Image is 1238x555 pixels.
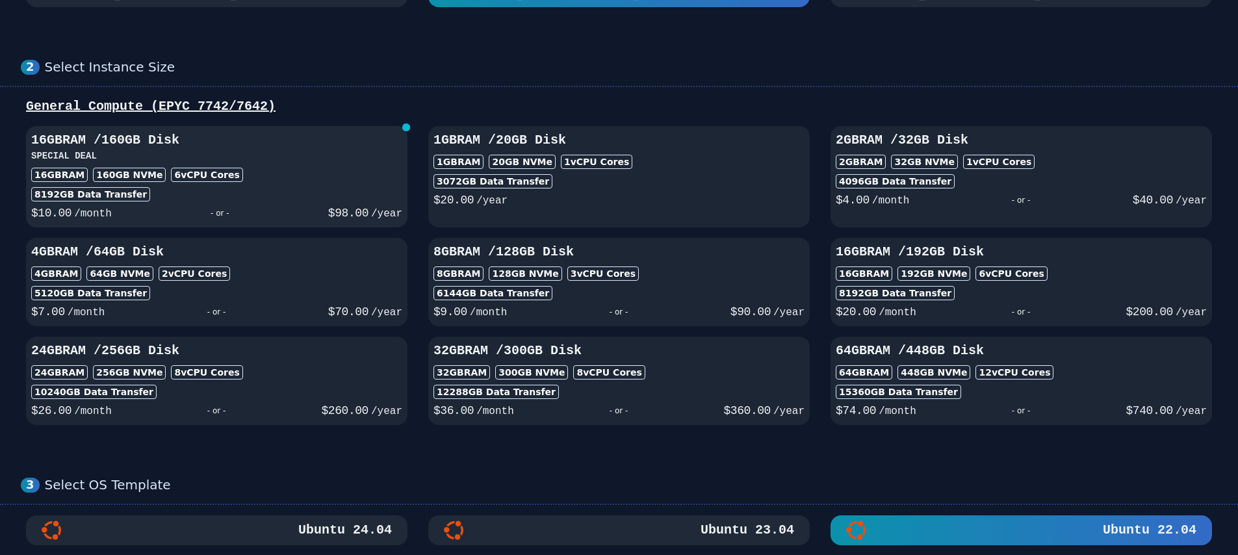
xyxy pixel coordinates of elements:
div: 20 GB NVMe [489,155,556,169]
span: $ 36.00 [433,404,474,417]
h3: 24GB RAM / 256 GB Disk [31,342,402,360]
div: - or - [514,402,724,420]
div: 8GB RAM [433,266,484,281]
div: 1 vCPU Cores [561,155,632,169]
div: - or - [112,402,322,420]
h3: 16GB RAM / 160 GB Disk [31,131,402,149]
span: $ 200.00 [1126,305,1173,318]
div: 12288 GB Data Transfer [433,385,559,399]
div: 2 vCPU Cores [159,266,230,281]
div: 300 GB NVMe [495,365,568,380]
h3: 16GB RAM / 192 GB Disk [836,243,1207,261]
button: 32GBRAM /300GB Disk32GBRAM300GB NVMe8vCPU Cores12288GB Data Transfer$36.00/month- or -$360.00/year [428,337,810,425]
div: Select OS Template [45,477,1217,493]
button: 4GBRAM /64GB Disk4GBRAM64GB NVMe2vCPU Cores5120GB Data Transfer$7.00/month- or -$70.00/year [26,238,407,326]
h3: 4GB RAM / 64 GB Disk [31,243,402,261]
div: 6 vCPU Cores [171,168,242,182]
span: $ 740.00 [1126,404,1173,417]
button: 24GBRAM /256GB Disk24GBRAM256GB NVMe8vCPU Cores10240GB Data Transfer$26.00/month- or -$260.00/year [26,337,407,425]
span: /year [371,208,402,220]
span: /year [1176,307,1207,318]
div: - or - [112,204,328,222]
span: /year [371,406,402,417]
span: /month [68,307,105,318]
div: Select Instance Size [45,59,1217,75]
button: Ubuntu 22.04Ubuntu 22.04 [831,515,1212,545]
button: 64GBRAM /448GB Disk64GBRAM448GB NVMe12vCPU Cores15360GB Data Transfer$74.00/month- or -$740.00/year [831,337,1212,425]
span: $ 20.00 [836,305,876,318]
div: 5120 GB Data Transfer [31,286,150,300]
span: /year [1176,195,1207,207]
div: - or - [507,303,730,321]
div: 64GB RAM [836,365,892,380]
span: /year [1176,406,1207,417]
div: 3072 GB Data Transfer [433,174,552,188]
span: $ 90.00 [730,305,771,318]
div: 1GB RAM [433,155,484,169]
div: 16GB RAM [836,266,892,281]
span: /year [773,406,805,417]
span: $ 70.00 [328,305,368,318]
div: 8 vCPU Cores [573,365,645,380]
div: - or - [916,402,1126,420]
span: $ 98.00 [328,207,368,220]
span: $ 26.00 [31,404,71,417]
h3: 32GB RAM / 300 GB Disk [433,342,805,360]
div: 8192 GB Data Transfer [31,187,150,201]
span: /month [872,195,910,207]
button: Ubuntu 23.04Ubuntu 23.04 [428,515,810,545]
h3: 64GB RAM / 448 GB Disk [836,342,1207,360]
span: /year [476,195,508,207]
button: 1GBRAM /20GB Disk1GBRAM20GB NVMe1vCPU Cores3072GB Data Transfer$20.00/year [428,126,810,227]
button: 2GBRAM /32GB Disk2GBRAM32GB NVMe1vCPU Cores4096GB Data Transfer$4.00/month- or -$40.00/year [831,126,1212,227]
div: 64 GB NVMe [86,266,153,281]
div: 6 vCPU Cores [975,266,1047,281]
div: 10240 GB Data Transfer [31,385,157,399]
button: Ubuntu 24.04Ubuntu 24.04 [26,515,407,545]
span: /year [773,307,805,318]
span: /month [470,307,508,318]
span: $ 10.00 [31,207,71,220]
div: 6144 GB Data Transfer [433,286,552,300]
span: $ 7.00 [31,305,65,318]
div: 15360 GB Data Transfer [836,385,961,399]
div: 3 [21,478,40,493]
span: /month [74,406,112,417]
div: 2 [21,60,40,75]
button: 16GBRAM /192GB Disk16GBRAM192GB NVMe6vCPU Cores8192GB Data Transfer$20.00/month- or -$200.00/year [831,238,1212,326]
img: Ubuntu 24.04 [42,521,61,540]
img: Ubuntu 22.04 [846,521,866,540]
div: 8192 GB Data Transfer [836,286,955,300]
div: 4GB RAM [31,266,81,281]
div: 2GB RAM [836,155,886,169]
h3: 2GB RAM / 32 GB Disk [836,131,1207,149]
h3: Ubuntu 24.04 [296,521,392,539]
span: $ 74.00 [836,404,876,417]
span: /month [74,208,112,220]
h3: Ubuntu 22.04 [1100,521,1196,539]
span: /year [371,307,402,318]
span: $ 360.00 [724,404,771,417]
div: 8 vCPU Cores [171,365,242,380]
div: 32GB RAM [433,365,490,380]
span: $ 4.00 [836,194,870,207]
div: 128 GB NVMe [489,266,561,281]
div: 3 vCPU Cores [567,266,639,281]
div: - or - [916,303,1126,321]
div: 12 vCPU Cores [975,365,1053,380]
div: - or - [105,303,328,321]
img: Ubuntu 23.04 [444,521,463,540]
div: 32 GB NVMe [891,155,958,169]
div: 24GB RAM [31,365,88,380]
span: /month [879,406,916,417]
h3: 8GB RAM / 128 GB Disk [433,243,805,261]
h3: 1GB RAM / 20 GB Disk [433,131,805,149]
div: 16GB RAM [31,168,88,182]
button: 8GBRAM /128GB Disk8GBRAM128GB NVMe3vCPU Cores6144GB Data Transfer$9.00/month- or -$90.00/year [428,238,810,326]
span: $ 20.00 [433,194,474,207]
div: 192 GB NVMe [897,266,970,281]
span: $ 260.00 [322,404,368,417]
div: 4096 GB Data Transfer [836,174,955,188]
div: 448 GB NVMe [897,365,970,380]
span: $ 40.00 [1133,194,1173,207]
